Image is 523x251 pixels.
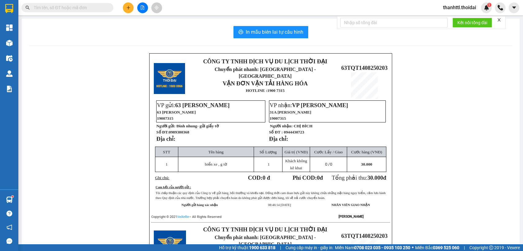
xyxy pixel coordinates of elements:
strong: 1900 633 818 [249,245,275,250]
span: notification [6,224,12,230]
strong: Số ĐT: [156,130,189,134]
span: Ghi chú: [155,175,169,180]
span: aim [154,6,159,10]
span: 63 [PERSON_NAME] [175,102,230,108]
span: VP nhận: [270,102,348,108]
span: 19007315 [157,116,173,121]
strong: Người gửi hàng xác nhận [181,203,218,207]
img: warehouse-icon [6,70,13,77]
span: Giá trị (VNĐ) [285,150,308,154]
strong: Phí COD: đ [293,174,323,181]
strong: CÔNG TY TNHH DỊCH VỤ DU LỊCH THỜI ĐẠI [203,58,327,65]
button: aim [151,2,162,13]
span: 0 / [325,162,332,167]
span: In mẫu biên lai tự cấu hình [246,28,303,36]
span: Tôi chấp thuận các quy định của Công ty về gửi hàng, bồi thường và khiếu nại. Đồng thời cam đoan ... [156,191,386,200]
span: 0944430723 [284,130,304,134]
span: 63TQT1408250203 [341,65,388,71]
span: ⚪️ [412,246,414,249]
span: plus [126,6,131,10]
img: warehouse-icon [6,40,13,46]
span: Hỗ trợ kỹ thuật: [219,244,275,251]
span: message [6,238,12,244]
span: Copyright © 2021 – All Rights Reserved [151,215,222,219]
span: printer [238,29,243,35]
span: copyright [489,245,493,250]
input: Tìm tên, số ĐT hoặc mã đơn [34,4,106,11]
sup: 1 [487,3,491,7]
span: Cước Lấy / Giao [314,150,343,154]
a: VeXeRe [177,215,189,219]
strong: Địa chỉ: [156,136,175,142]
span: close [497,18,501,22]
span: 1 [267,162,270,167]
span: Số Lượng [260,150,277,154]
strong: VẬN ĐƠN VẬN TẢI HÀNG HÓA [223,80,308,87]
span: 0989380368 [169,130,189,134]
img: dashboard-icon [6,24,13,31]
span: 31A [PERSON_NAME] [270,110,311,114]
span: VP [PERSON_NAME] [292,102,348,108]
strong: 1900 7315 [267,88,285,93]
span: 30.000 [367,174,383,181]
span: thanhttl.thoidai [438,4,481,11]
button: plus [123,2,134,13]
span: 30.000 [361,162,372,167]
span: question-circle [6,211,12,216]
strong: NHÂN VIÊN GIAO NHẬN [332,203,370,207]
span: Đinh nhung- gửi giấy tờ [176,124,219,128]
button: printerIn mẫu biên lai tự cấu hình [233,26,308,38]
strong: Người nhận: [270,124,293,128]
u: Cam kết của người gửi : [156,185,191,189]
strong: [PERSON_NAME] [339,215,364,219]
button: Kết nối tổng đài [453,18,492,28]
span: Miền Nam [335,244,410,251]
span: 63 [PERSON_NAME] [157,110,196,114]
span: CHỊ BÍCH [294,124,312,128]
span: Cung cấp máy in - giấy in: [286,244,333,251]
span: Kết nối tổng đài [457,19,487,26]
span: Cước hàng (VNĐ) [351,150,382,154]
sup: 1 [12,196,13,197]
span: 63TQT1408250203 [341,233,388,239]
span: 0 [330,162,332,167]
strong: 0369 525 060 [433,245,459,250]
input: Nhập số tổng đài [340,18,448,28]
span: | [464,244,465,251]
span: 1 [488,3,490,7]
img: warehouse-icon [6,55,13,62]
span: 1 [165,162,168,167]
strong: CÔNG TY TNHH DỊCH VỤ DU LỊCH THỜI ĐẠI [203,226,327,233]
img: phone-icon [498,5,503,10]
span: Chuyển phát nhanh: [GEOGRAPHIC_DATA] - [GEOGRAPHIC_DATA] [214,67,316,79]
span: 19007315 [270,116,286,121]
span: caret-down [511,5,517,10]
span: | [280,244,281,251]
button: file-add [137,2,148,13]
span: biển xe , g tờ [205,162,227,167]
img: icon-new-feature [484,5,489,10]
span: Khách không kê khai [285,159,307,170]
button: caret-down [509,2,519,13]
span: Chuyển phát nhanh: [GEOGRAPHIC_DATA] - [GEOGRAPHIC_DATA] [214,235,316,247]
img: logo-vxr [5,4,13,13]
strong: Địa chỉ: [269,136,288,142]
strong: Số ĐT : [269,130,283,134]
strong: COD: [248,174,270,181]
span: search [25,6,30,10]
img: solution-icon [6,86,13,92]
span: Tổng phải thu: [332,174,386,181]
span: VP gửi: [157,102,229,108]
span: Miền Bắc [415,244,459,251]
strong: 0708 023 035 - 0935 103 250 [354,245,410,250]
strong: Người gửi: [156,124,175,128]
span: 0 đ [263,174,270,181]
strong: HOTLINE : [246,88,267,93]
span: 08:46:14 [DATE] [268,203,291,207]
span: 0 [317,174,320,181]
span: STT [163,150,170,154]
span: Tên hàng [208,150,224,154]
img: logo [154,63,185,94]
span: file-add [140,6,145,10]
img: warehouse-icon [6,197,13,203]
